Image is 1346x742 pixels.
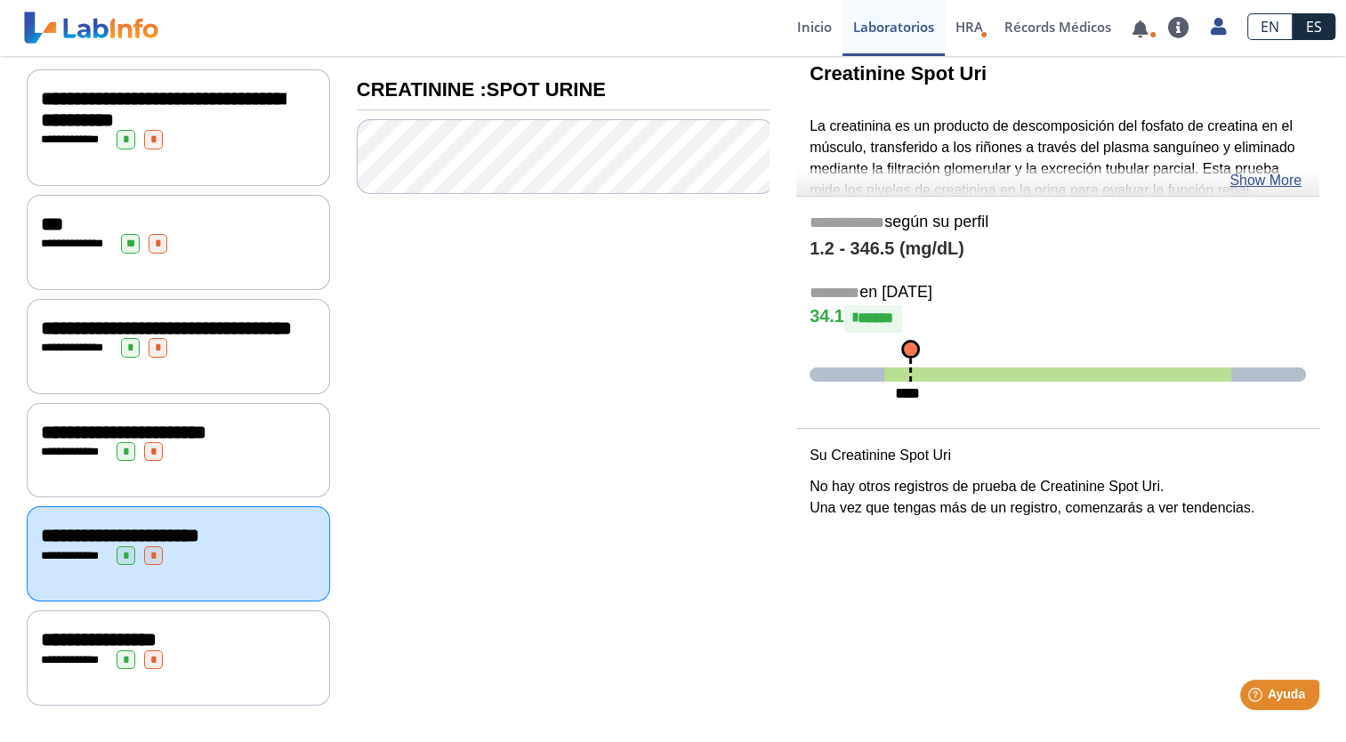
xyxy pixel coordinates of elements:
iframe: Help widget launcher [1188,673,1326,722]
a: ES [1293,13,1335,40]
a: EN [1247,13,1293,40]
p: Su Creatinine Spot Uri [810,445,1306,466]
h4: 1.2 - 346.5 (mg/dL) [810,238,1306,260]
a: Show More [1229,170,1302,191]
h4: 34.1 [810,305,1306,332]
b: Creatinine Spot Uri [810,62,987,85]
p: La creatinina es un producto de descomposición del fosfato de creatina en el músculo, transferido... [810,116,1306,201]
b: CREATININE :SPOT URINE [357,78,606,101]
h5: en [DATE] [810,283,1306,303]
span: HRA [955,18,983,36]
h5: según su perfil [810,213,1306,233]
p: No hay otros registros de prueba de Creatinine Spot Uri. Una vez que tengas más de un registro, c... [810,476,1306,519]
